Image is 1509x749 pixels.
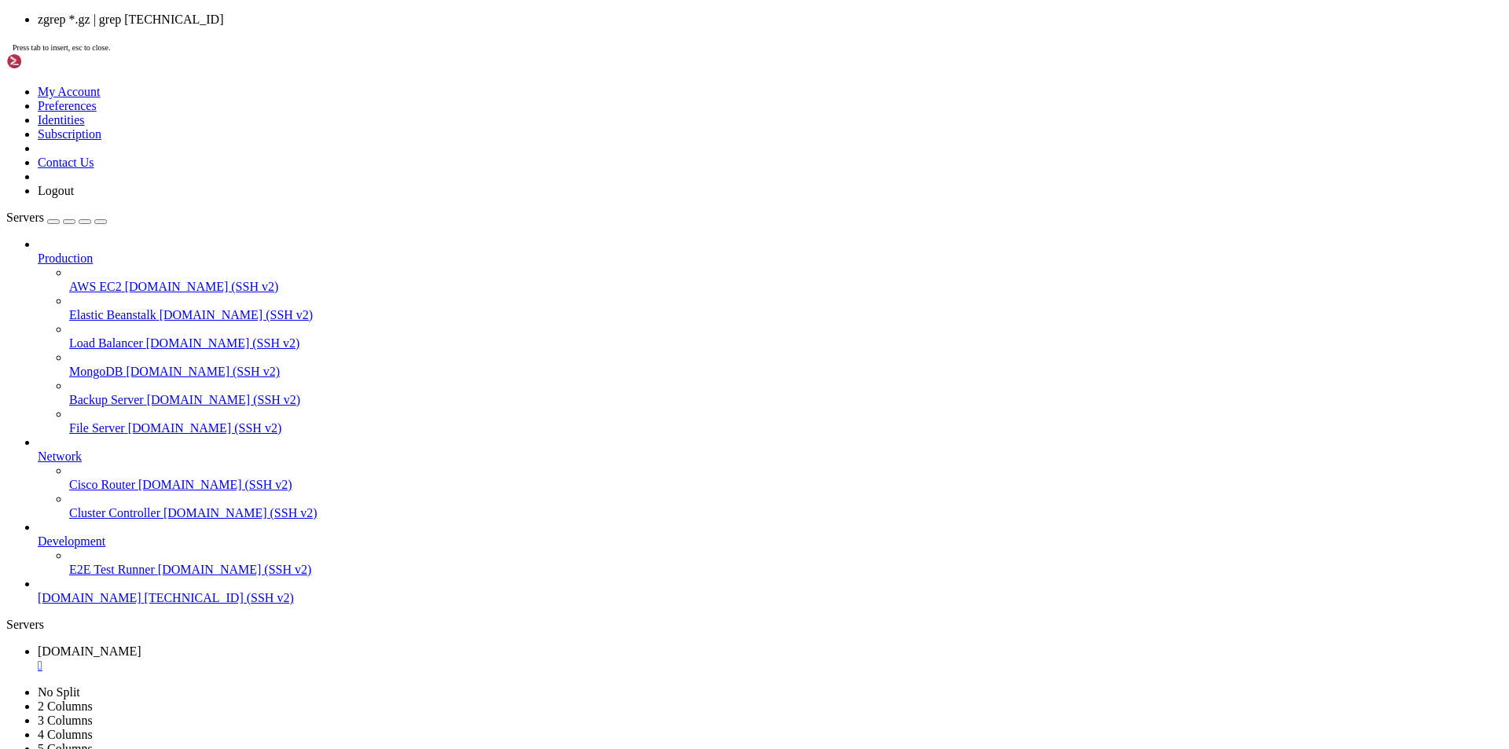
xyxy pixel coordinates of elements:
[69,549,1503,577] li: E2E Test Runner [DOMAIN_NAME] (SSH v2)
[147,393,301,406] span: [DOMAIN_NAME] (SSH v2)
[6,474,1305,487] x-row: source: RIPE # Filtered
[69,280,1503,294] a: AWS EC2 [DOMAIN_NAME] (SSH v2)
[6,340,1305,354] x-row: person: [PERSON_NAME]
[69,492,1503,520] li: Cluster Controller [DOMAIN_NAME] (SSH v2)
[6,220,1305,233] x-row: tech-c: VA629-RIPE
[6,73,1305,86] x-row: % To receive output for a database update, use the "-B" flag.
[6,447,1305,461] x-row: created: [DATE]T19:52:23Z
[69,563,155,576] span: E2E Test Runner
[125,280,279,293] span: [DOMAIN_NAME] (SSH v2)
[6,6,1305,20] x-row: %
[6,207,1305,220] x-row: admin-c: VA629-RIPE
[6,594,1305,608] x-row: source: RIPE
[69,308,156,321] span: Elastic Beanstalk
[6,581,1305,594] x-row: last-modified: [DATE]T13:18:55Z
[128,421,282,435] span: [DOMAIN_NAME] (SSH v2)
[377,661,384,674] div: (56, 49)
[38,113,85,127] a: Identities
[6,407,1305,420] x-row: fax-no: [PHONE_NUMBER]
[138,478,292,491] span: [DOMAIN_NAME] (SSH v2)
[6,60,1305,73] x-row: % Note: this output has been filtered.
[6,527,1305,541] x-row: route: [URL]
[69,506,1503,520] a: Cluster Controller [DOMAIN_NAME] (SSH v2)
[38,85,101,98] a: My Account
[69,563,1503,577] a: E2E Test Runner [DOMAIN_NAME] (SSH v2)
[6,354,1305,367] x-row: address: SC Computer Wired SRL
[38,450,82,463] span: Network
[69,280,122,293] span: AWS EC2
[38,728,93,741] a: 4 Columns
[160,308,314,321] span: [DOMAIN_NAME] (SSH v2)
[38,127,101,141] a: Subscription
[6,33,1305,46] x-row: % See [URL][DOMAIN_NAME]
[69,308,1503,322] a: Elastic Beanstalk [DOMAIN_NAME] (SSH v2)
[6,621,1305,634] x-row: % This query was served by the RIPE Database Query Service version 1.118.1 ([GEOGRAPHIC_DATA])
[69,478,135,491] span: Cisco Router
[69,365,123,378] span: MongoDB
[38,156,94,169] a: Contact Us
[6,167,1305,180] x-row: netname: SC-COMPUTER-WIRED-S-R-L
[69,478,1503,492] a: Cisco Router [DOMAIN_NAME] (SSH v2)
[6,420,1305,434] x-row: nic-hdl: VA629-RIPE
[38,644,141,658] span: [DOMAIN_NAME]
[163,506,318,520] span: [DOMAIN_NAME] (SSH v2)
[13,43,110,52] span: Press tab to insert, esc to close.
[69,294,1503,322] li: Elastic Beanstalk [DOMAIN_NAME] (SSH v2)
[158,563,312,576] span: [DOMAIN_NAME] (SSH v2)
[69,336,143,350] span: Load Balancer
[6,380,1305,394] x-row: address: Timisoara Timis 300252
[38,699,93,713] a: 2 Columns
[38,714,93,727] a: 3 Columns
[6,100,1305,113] x-row: % Information related to '[TECHNICAL_ID] - [TECHNICAL_ID]'
[69,421,125,435] span: File Server
[6,274,1305,287] x-row: mnt-by: COMPUTER4U-MNT
[38,591,1503,605] a: [DOMAIN_NAME] [TECHNICAL_ID] (SSH v2)
[38,252,1503,266] a: Production
[69,393,1503,407] a: Backup Server [DOMAIN_NAME] (SSH v2)
[6,300,1305,314] x-row: last-modified: [DATE]T14:09:19Z
[6,554,1305,567] x-row: mnt-by: INTERLAN_IEX-MNT
[6,20,1305,33] x-row: % The RIPE Database is subject to Terms and Conditions.
[6,661,1305,674] x-row: root@vps130383:/www/wwwroot/[DOMAIN_NAME][URL] zgrep *.gz | grep
[6,193,1305,207] x-row: country: RO
[6,434,1305,447] x-row: mnt-by: COMPUTER4U-MNT
[69,464,1503,492] li: Cisco Router [DOMAIN_NAME] (SSH v2)
[38,659,1503,673] div: 
[38,685,80,699] a: No Split
[69,365,1503,379] a: MongoDB [DOMAIN_NAME] (SSH v2)
[38,99,97,112] a: Preferences
[6,541,1305,554] x-row: origin: AS35348
[38,237,1503,435] li: Production
[38,13,1503,27] li: zgrep *.gz | grep [TECHNICAL_ID]
[69,379,1503,407] li: Backup Server [DOMAIN_NAME] (SSH v2)
[38,644,1503,673] a: vps130383.whmpanels.com
[38,591,141,604] span: [DOMAIN_NAME]
[6,180,1305,193] x-row: descr: SC COMPUTER WIRED S.R.L.
[126,365,280,378] span: [DOMAIN_NAME] (SSH v2)
[69,322,1503,351] li: Load Balancer [DOMAIN_NAME] (SSH v2)
[69,506,160,520] span: Cluster Controller
[38,450,1503,464] a: Network
[6,153,1305,167] x-row: inetnum: [TECHNICAL_ID] - [TECHNICAL_ID]
[6,314,1305,327] x-row: source: RIPE
[6,287,1305,300] x-row: created: [DATE]T14:06:00Z
[69,393,144,406] span: Backup Server
[38,534,1503,549] a: Development
[6,394,1305,407] x-row: phone: [PHONE_NUMBER]
[6,211,107,224] a: Servers
[38,435,1503,520] li: Network
[38,520,1503,577] li: Development
[38,252,93,265] span: Production
[38,184,74,197] a: Logout
[69,351,1503,379] li: MongoDB [DOMAIN_NAME] (SSH v2)
[69,266,1503,294] li: AWS EC2 [DOMAIN_NAME] (SSH v2)
[145,591,294,604] span: [TECHNICAL_ID] (SSH v2)
[6,618,1503,632] div: Servers
[69,336,1503,351] a: Load Balancer [DOMAIN_NAME] (SSH v2)
[69,407,1503,435] li: File Server [DOMAIN_NAME] (SSH v2)
[146,336,300,350] span: [DOMAIN_NAME] (SSH v2)
[6,461,1305,474] x-row: last-modified: [DATE]T11:58:01Z
[6,260,1305,274] x-row: mnt-by: INTERLAN_IEX-MNT
[6,247,1305,260] x-row: status: ASSIGNED PA
[6,367,1305,380] x-row: address: Ecoului, nr 2 ap 3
